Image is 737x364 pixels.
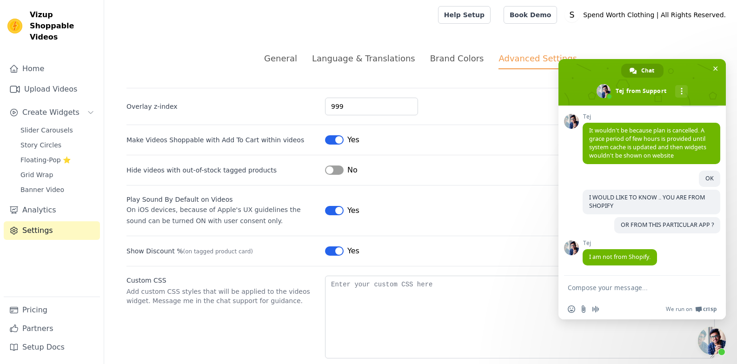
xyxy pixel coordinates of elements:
span: Yes [347,134,359,146]
div: Language & Translations [312,52,415,65]
span: It wouldn't be because plan is cancelled. A grace period of few hours is provided until system ca... [589,126,706,159]
span: No [347,165,358,176]
span: Yes [347,205,359,216]
a: Story Circles [15,139,100,152]
a: Book Demo [504,6,557,24]
a: Setup Docs [4,338,100,357]
span: Audio message [592,305,599,313]
button: No [325,165,358,176]
text: S [570,10,575,20]
button: Create Widgets [4,103,100,122]
label: Custom CSS [126,276,318,285]
label: Make Videos Shoppable with Add To Cart within videos [126,135,304,145]
span: Create Widgets [22,107,80,118]
span: Banner Video [20,185,64,194]
span: Send a file [580,305,587,313]
textarea: Compose your message... [568,276,698,299]
span: Yes [347,245,359,257]
button: Yes [325,134,359,146]
span: I WOULD LIKE TO KNOW .. YOU ARE FROM SHOPIFY [589,193,705,210]
label: Hide videos with out-of-stock tagged products [126,165,318,175]
span: Tej [583,113,720,120]
label: Show Discount % [126,246,318,256]
span: Vizup Shoppable Videos [30,9,96,43]
span: OK [705,174,714,182]
span: (on tagged product card) [183,248,253,255]
a: Chat [621,64,664,78]
a: We run onCrisp [666,305,717,313]
a: Floating-Pop ⭐ [15,153,100,166]
span: Chat [641,64,654,78]
p: Spend Worth Clothing | All Rights Reserved. [579,7,730,23]
div: General [264,52,297,65]
a: Banner Video [15,183,100,196]
span: Grid Wrap [20,170,53,179]
a: Upload Videos [4,80,100,99]
span: OR FROM THIS PARTICULAR APP ? [621,221,714,229]
span: Insert an emoji [568,305,575,313]
button: Yes [325,205,359,216]
button: S Spend Worth Clothing | All Rights Reserved. [564,7,730,23]
span: On iOS devices, because of Apple's UX guidelines the sound can be turned ON with user consent only. [126,206,301,225]
button: Yes [325,245,359,257]
span: Floating-Pop ⭐ [20,155,71,165]
a: Slider Carousels [15,124,100,137]
a: Settings [4,221,100,240]
div: Brand Colors [430,52,484,65]
span: We run on [666,305,692,313]
span: I am not from Shopify. [589,253,651,261]
a: Close chat [698,327,726,355]
div: Play Sound By Default on Videos [126,195,318,204]
span: Close chat [710,64,720,73]
span: Crisp [703,305,717,313]
a: Partners [4,319,100,338]
span: Story Circles [20,140,61,150]
span: Slider Carousels [20,126,73,135]
a: Grid Wrap [15,168,100,181]
img: Vizup [7,19,22,33]
div: Advanced Settings [498,52,577,69]
label: Overlay z-index [126,102,318,111]
span: Tej [583,240,657,246]
a: Analytics [4,201,100,219]
a: Help Setup [438,6,491,24]
p: Add custom CSS styles that will be applied to the videos widget. Message me in the chat support f... [126,287,318,305]
a: Pricing [4,301,100,319]
a: Home [4,60,100,78]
